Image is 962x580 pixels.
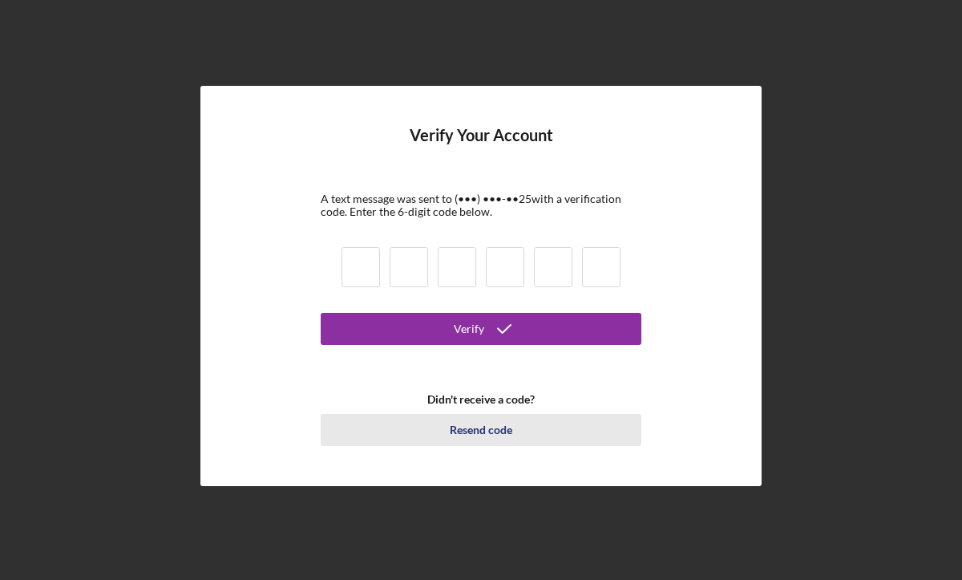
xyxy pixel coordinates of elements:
div: Resend code [450,414,512,446]
button: Verify [321,313,641,345]
h4: Verify Your Account [410,126,553,168]
b: Didn't receive a code? [427,393,535,406]
div: A text message was sent to (•••) •••-•• 25 with a verification code. Enter the 6-digit code below. [321,193,641,218]
button: Resend code [321,414,641,446]
div: Verify [454,313,484,345]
